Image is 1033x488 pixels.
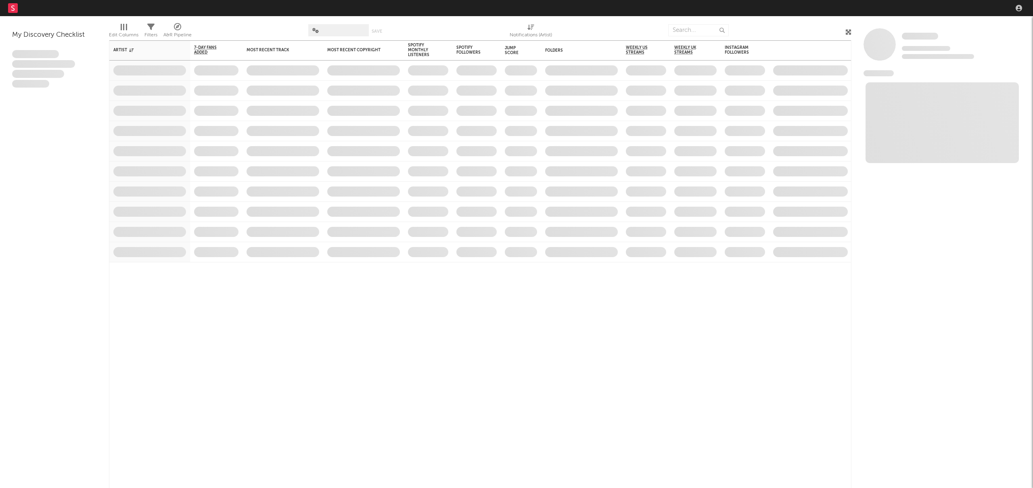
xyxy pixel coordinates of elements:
[456,45,485,55] div: Spotify Followers
[668,24,729,36] input: Search...
[144,30,157,40] div: Filters
[505,46,525,55] div: Jump Score
[902,32,938,40] a: Some Artist
[864,70,894,76] span: News Feed
[902,46,950,51] span: Tracking Since: [DATE]
[12,70,64,78] span: Praesent ac interdum
[12,60,75,68] span: Integer aliquet in purus et
[327,48,388,52] div: Most Recent Copyright
[109,20,138,44] div: Edit Columns
[510,30,552,40] div: Notifications (Artist)
[144,20,157,44] div: Filters
[247,48,307,52] div: Most Recent Track
[372,29,382,34] button: Save
[902,54,974,59] span: 0 fans last week
[12,50,59,58] span: Lorem ipsum dolor
[113,48,174,52] div: Artist
[902,33,938,40] span: Some Artist
[163,30,192,40] div: A&R Pipeline
[12,80,49,88] span: Aliquam viverra
[674,45,705,55] span: Weekly UK Streams
[163,20,192,44] div: A&R Pipeline
[408,43,436,57] div: Spotify Monthly Listeners
[626,45,654,55] span: Weekly US Streams
[109,30,138,40] div: Edit Columns
[12,30,97,40] div: My Discovery Checklist
[725,45,753,55] div: Instagram Followers
[510,20,552,44] div: Notifications (Artist)
[545,48,606,53] div: Folders
[194,45,226,55] span: 7-Day Fans Added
